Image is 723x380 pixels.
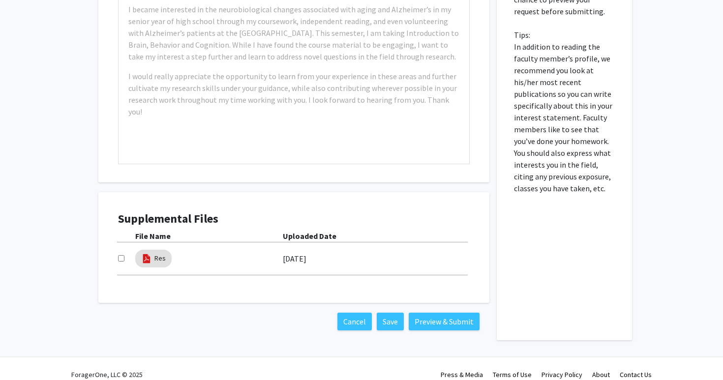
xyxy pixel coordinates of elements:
button: Save [377,313,404,330]
a: Press & Media [441,370,483,379]
label: [DATE] [283,250,306,267]
p: I would really appreciate the opportunity to learn from your experience in these areas and furthe... [128,70,459,117]
h4: Supplemental Files [118,212,470,226]
button: Cancel [337,313,372,330]
iframe: Chat [7,336,42,373]
a: About [592,370,610,379]
p: I became interested in the neurobiological changes associated with aging and Alzheimer’s in my se... [128,3,459,62]
a: Terms of Use [493,370,532,379]
a: Privacy Policy [542,370,582,379]
b: File Name [135,231,171,241]
img: pdf_icon.png [141,253,152,264]
a: Res [154,253,166,263]
b: Uploaded Date [283,231,336,241]
a: Contact Us [620,370,652,379]
button: Preview & Submit [409,313,480,330]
